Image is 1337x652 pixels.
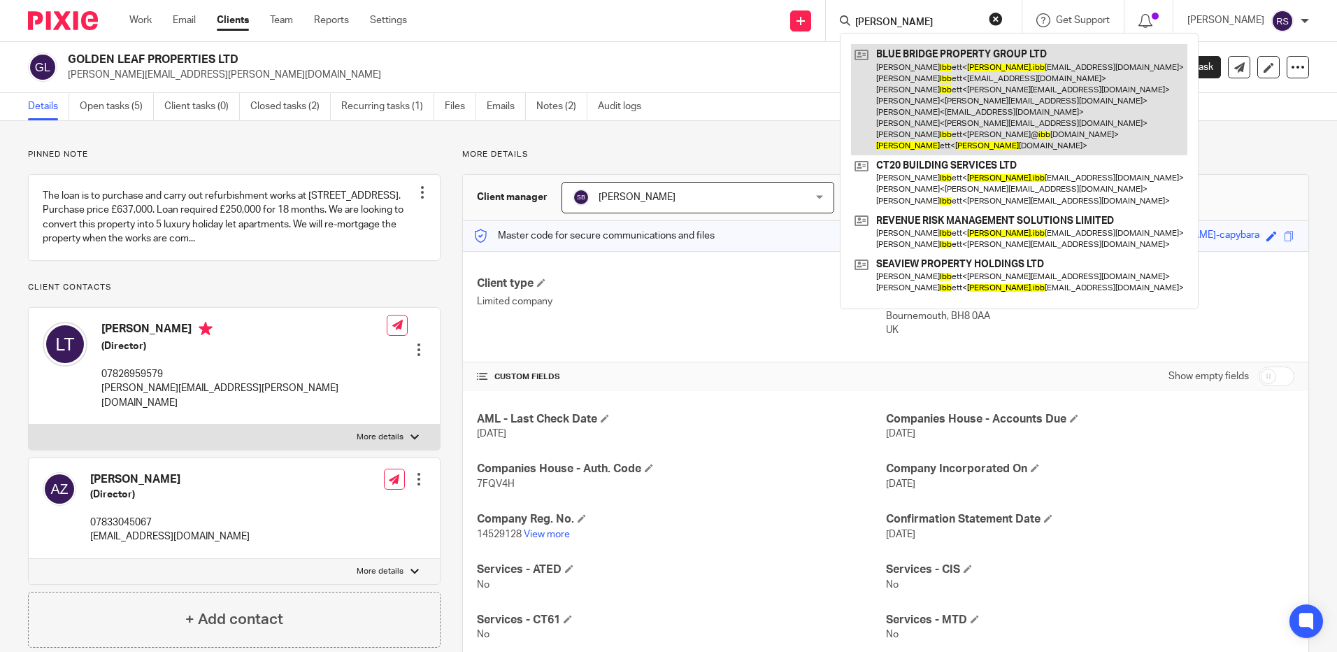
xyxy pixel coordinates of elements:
p: More details [357,566,403,577]
h2: GOLDEN LEAF PROPERTIES LTD [68,52,908,67]
span: [PERSON_NAME] [599,192,675,202]
a: Files [445,93,476,120]
span: 7FQV4H [477,479,515,489]
h4: [PERSON_NAME] [90,472,250,487]
a: Settings [370,13,407,27]
span: [DATE] [477,429,506,439]
span: Get Support [1056,15,1110,25]
p: Limited company [477,295,885,309]
h4: Confirmation Statement Date [886,512,1294,527]
h4: Companies House - Accounts Due [886,412,1294,427]
h4: + Add contact [185,609,283,630]
p: Bournemouth, BH8 0AA [886,309,1294,323]
p: Master code for secure communications and files [473,229,715,243]
h4: AML - Last Check Date [477,412,885,427]
span: 14529128 [477,530,522,539]
span: [DATE] [886,479,915,489]
a: Client tasks (0) [164,93,240,120]
img: svg%3E [1271,10,1294,32]
h5: (Director) [101,339,387,353]
a: Clients [217,13,249,27]
a: Closed tasks (2) [250,93,331,120]
p: [PERSON_NAME][EMAIL_ADDRESS][PERSON_NAME][DOMAIN_NAME] [101,381,387,410]
a: Reports [314,13,349,27]
p: 07833045067 [90,516,250,530]
h5: (Director) [90,488,250,502]
p: More details [357,432,403,443]
h4: Services - CT61 [477,613,885,628]
label: Show empty fields [1168,369,1249,383]
span: No [477,630,489,639]
h4: Services - MTD [886,613,1294,628]
p: [PERSON_NAME] [1187,13,1264,27]
h4: Services - CIS [886,562,1294,577]
a: Team [270,13,293,27]
p: Client contacts [28,282,441,293]
span: No [886,580,899,590]
h4: Services - ATED [477,562,885,577]
span: No [477,580,489,590]
p: UK [886,323,1294,337]
input: Search [854,17,980,29]
a: Audit logs [598,93,652,120]
a: View more [524,530,570,539]
button: Clear [989,12,1003,26]
p: Pinned note [28,149,441,160]
a: Email [173,13,196,27]
h4: CUSTOM FIELDS [477,371,885,383]
a: Details [28,93,69,120]
h4: Companies House - Auth. Code [477,462,885,476]
h4: Client type [477,276,885,291]
a: Emails [487,93,526,120]
i: Primary [199,322,213,336]
span: No [886,630,899,639]
p: [PERSON_NAME][EMAIL_ADDRESS][PERSON_NAME][DOMAIN_NAME] [68,68,1119,82]
h3: Client manager [477,190,548,204]
p: [EMAIL_ADDRESS][DOMAIN_NAME] [90,530,250,544]
a: Work [129,13,152,27]
a: Recurring tasks (1) [341,93,434,120]
img: svg%3E [573,189,589,206]
img: Pixie [28,11,98,30]
h4: Company Reg. No. [477,512,885,527]
p: More details [462,149,1309,160]
h4: [PERSON_NAME] [101,322,387,339]
a: Open tasks (5) [80,93,154,120]
p: 07826959579 [101,367,387,381]
h4: Company Incorporated On [886,462,1294,476]
span: [DATE] [886,429,915,439]
img: svg%3E [28,52,57,82]
a: Notes (2) [536,93,587,120]
img: svg%3E [43,472,76,506]
span: [DATE] [886,530,915,539]
img: svg%3E [43,322,87,367]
